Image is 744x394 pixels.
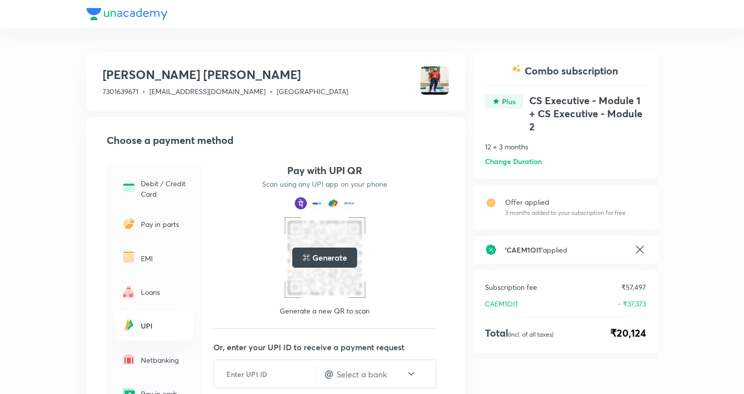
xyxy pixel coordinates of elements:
[262,179,387,189] p: Scan using any UPI app on your phone
[618,298,646,309] p: - ₹37,373
[485,156,542,167] h6: Change Duration
[214,362,316,386] input: Enter UPI ID
[103,66,348,83] h3: [PERSON_NAME] [PERSON_NAME]
[277,87,348,96] span: [GEOGRAPHIC_DATA]
[142,87,145,96] span: •
[141,253,187,264] p: EMI
[513,64,521,72] img: -
[141,219,187,229] p: Pay in parts
[121,351,137,367] img: -
[121,215,137,231] img: -
[311,197,323,209] img: payment method
[270,87,273,96] span: •
[485,141,646,152] p: 12 + 3 months
[121,180,137,196] img: -
[121,249,137,265] img: -
[485,298,518,309] p: CAEM1OI1
[485,326,553,341] h4: Total
[280,306,370,316] p: Generate a new QR to scan
[103,87,138,96] span: 7301639671
[121,317,137,333] img: -
[302,254,310,262] img: loading..
[610,326,646,341] span: ₹20,124
[107,133,449,148] h2: Choose a payment method
[121,283,137,299] img: -
[141,287,187,297] p: Loans
[485,197,497,209] img: offer
[529,94,646,133] h4: CS Executive - Module 1 + CS Executive - Module 2
[141,321,187,331] h6: UPI
[505,245,543,255] span: ' CAEM1OI1 '
[485,94,523,109] img: -
[141,178,187,199] p: Debit / Credit Card
[336,368,406,380] input: Select a bank
[525,64,618,77] h4: Combo subscription
[149,87,266,96] span: [EMAIL_ADDRESS][DOMAIN_NAME]
[505,208,626,217] p: 3 months added to your subscription for free
[287,164,363,177] h4: Pay with UPI QR
[327,197,339,209] img: payment method
[421,66,449,95] img: Avatar
[324,366,334,381] h4: @
[295,197,307,209] img: payment method
[505,197,626,207] p: Offer applied
[343,197,355,209] img: payment method
[141,355,187,365] p: Netbanking
[312,252,347,264] h5: Generate
[213,341,449,353] p: Or, enter your UPI ID to receive a payment request
[508,331,553,338] p: (Incl. of all taxes)
[621,282,646,292] p: ₹57,497
[485,282,537,292] p: Subscription fee
[505,245,626,255] h6: applied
